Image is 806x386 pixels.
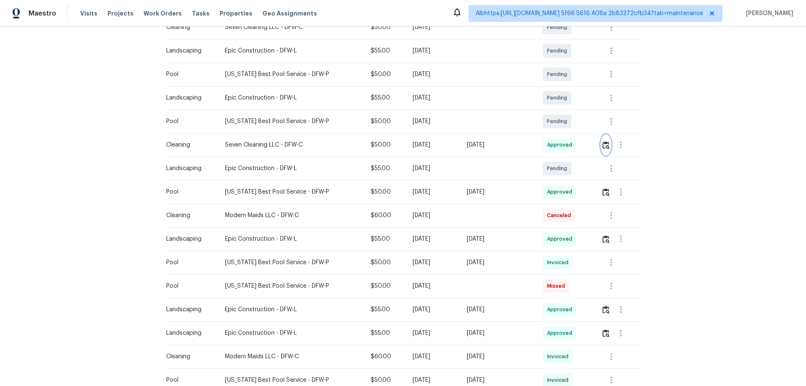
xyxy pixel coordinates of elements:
div: Landscaping [166,94,212,102]
span: Pending [547,94,570,102]
div: [US_STATE] Best Pool Service - DFW-P [225,188,357,196]
span: Approved [547,141,576,149]
div: Epic Construction - DFW-L [225,164,357,173]
div: Epic Construction - DFW-L [225,305,357,314]
div: Landscaping [166,164,212,173]
div: [DATE] [413,141,453,149]
div: Pool [166,188,212,196]
div: [DATE] [413,282,453,290]
div: Pool [166,117,212,126]
span: Approved [547,188,576,196]
img: Review Icon [602,188,610,196]
span: Approved [547,235,576,243]
div: [DATE] [467,305,530,314]
button: Review Icon [601,229,611,249]
div: Landscaping [166,329,212,337]
div: Seven Cleaning LLC - DFW-C [225,23,357,32]
div: [DATE] [467,235,530,243]
div: $50.00 [371,117,399,126]
div: Seven Cleaning LLC - DFW-C [225,141,357,149]
span: Projects [107,9,133,18]
button: Review Icon [601,299,611,320]
div: $60.00 [371,352,399,361]
span: Approved [547,305,576,314]
div: $50.00 [371,70,399,79]
div: [DATE] [413,188,453,196]
div: [DATE] [467,352,530,361]
span: Pending [547,23,570,32]
span: Canceled [547,211,574,220]
span: Missed [547,282,568,290]
div: $55.00 [371,235,399,243]
div: Landscaping [166,235,212,243]
div: $50.00 [371,282,399,290]
div: [DATE] [413,329,453,337]
img: Review Icon [602,306,610,314]
span: Maestro [29,9,56,18]
div: Modern Maids LLC - DFW-C [225,352,357,361]
span: Invoiced [547,258,572,267]
span: Pending [547,117,570,126]
span: Visits [80,9,97,18]
span: Albhttps:[URL][DOMAIN_NAME] 5f66 5616 A08a 2b83372cfb34?tab=maintenance [476,9,703,18]
div: [DATE] [467,376,530,384]
img: Review Icon [602,329,610,337]
div: Cleaning [166,23,212,32]
div: [DATE] [413,352,453,361]
div: $50.00 [371,258,399,267]
div: [US_STATE] Best Pool Service - DFW-P [225,70,357,79]
div: Pool [166,282,212,290]
span: Work Orders [144,9,182,18]
button: Review Icon [601,182,611,202]
div: Epic Construction - DFW-L [225,47,357,55]
div: [DATE] [413,70,453,79]
span: Tasks [192,11,209,16]
div: [DATE] [413,23,453,32]
span: Pending [547,70,570,79]
div: $55.00 [371,329,399,337]
div: [DATE] [413,117,453,126]
div: Cleaning [166,352,212,361]
div: [DATE] [413,94,453,102]
div: Pool [166,70,212,79]
button: Review Icon [601,323,611,343]
span: Invoiced [547,352,572,361]
div: Pool [166,258,212,267]
div: [DATE] [467,141,530,149]
div: [DATE] [413,258,453,267]
div: Epic Construction - DFW-L [225,94,357,102]
span: Invoiced [547,376,572,384]
div: $55.00 [371,94,399,102]
div: $55.00 [371,164,399,173]
div: [DATE] [413,376,453,384]
button: Review Icon [601,135,611,155]
div: [DATE] [413,305,453,314]
div: $60.00 [371,211,399,220]
img: Review Icon [602,141,610,149]
div: [DATE] [467,188,530,196]
div: [DATE] [413,211,453,220]
div: [DATE] [413,47,453,55]
div: Cleaning [166,211,212,220]
img: Review Icon [602,235,610,243]
div: Landscaping [166,47,212,55]
span: Pending [547,164,570,173]
div: [DATE] [467,258,530,267]
div: [US_STATE] Best Pool Service - DFW-P [225,376,357,384]
div: Epic Construction - DFW-L [225,329,357,337]
div: $50.00 [371,23,399,32]
div: $50.00 [371,376,399,384]
div: $50.00 [371,141,399,149]
div: $55.00 [371,47,399,55]
div: [DATE] [467,329,530,337]
div: Epic Construction - DFW-L [225,235,357,243]
div: Pool [166,376,212,384]
div: Landscaping [166,305,212,314]
div: [DATE] [413,235,453,243]
div: Cleaning [166,141,212,149]
div: Modern Maids LLC - DFW-C [225,211,357,220]
span: [PERSON_NAME] [743,9,793,18]
div: $50.00 [371,188,399,196]
span: Approved [547,329,576,337]
div: [US_STATE] Best Pool Service - DFW-P [225,117,357,126]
